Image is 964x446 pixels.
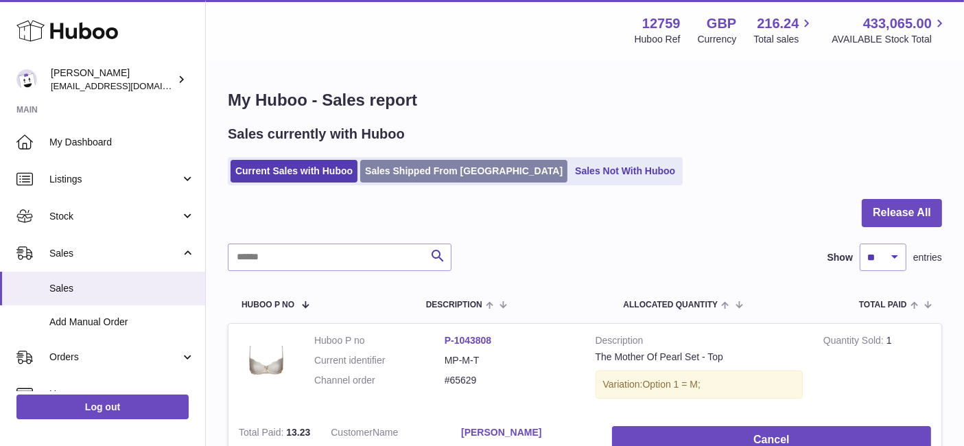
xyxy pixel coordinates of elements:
dt: Huboo P no [314,334,445,347]
span: 216.24 [757,14,799,33]
span: Stock [49,210,180,223]
span: Total sales [753,33,814,46]
span: Add Manual Order [49,316,195,329]
img: 127591749564534.png [239,334,294,389]
span: 433,065.00 [863,14,932,33]
span: Option 1 = M; [643,379,701,390]
button: Release All [862,199,942,227]
dt: Name [331,426,461,443]
span: Customer [331,427,373,438]
span: Usage [49,388,195,401]
strong: 12759 [642,14,681,33]
dt: Channel order [314,374,445,387]
span: Sales [49,247,180,260]
span: [EMAIL_ADDRESS][DOMAIN_NAME] [51,80,202,91]
strong: GBP [707,14,736,33]
span: Description [426,301,482,309]
span: entries [913,251,942,264]
span: ALLOCATED Quantity [623,301,718,309]
label: Show [827,251,853,264]
div: The Mother Of Pearl Set - Top [596,351,803,364]
dd: #65629 [445,374,575,387]
span: AVAILABLE Stock Total [832,33,948,46]
a: [PERSON_NAME] [461,426,591,439]
span: Listings [49,173,180,186]
span: My Dashboard [49,136,195,149]
img: internalAdmin-12759@internal.huboo.com [16,69,37,90]
div: Variation: [596,371,803,399]
strong: Quantity Sold [823,335,886,349]
a: P-1043808 [445,335,492,346]
a: Sales Shipped From [GEOGRAPHIC_DATA] [360,160,567,183]
a: 433,065.00 AVAILABLE Stock Total [832,14,948,46]
strong: Total Paid [239,427,286,441]
div: [PERSON_NAME] [51,67,174,93]
span: Huboo P no [242,301,294,309]
span: Sales [49,282,195,295]
dd: MP-M-T [445,354,575,367]
td: 1 [813,324,941,416]
dt: Current identifier [314,354,445,367]
a: Log out [16,395,189,419]
h2: Sales currently with Huboo [228,125,405,143]
a: 216.24 Total sales [753,14,814,46]
h1: My Huboo - Sales report [228,89,942,111]
span: 13.23 [286,427,310,438]
span: Total paid [859,301,907,309]
a: Current Sales with Huboo [231,160,357,183]
span: Orders [49,351,180,364]
strong: Description [596,334,803,351]
div: Huboo Ref [635,33,681,46]
div: Currency [698,33,737,46]
a: Sales Not With Huboo [570,160,680,183]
